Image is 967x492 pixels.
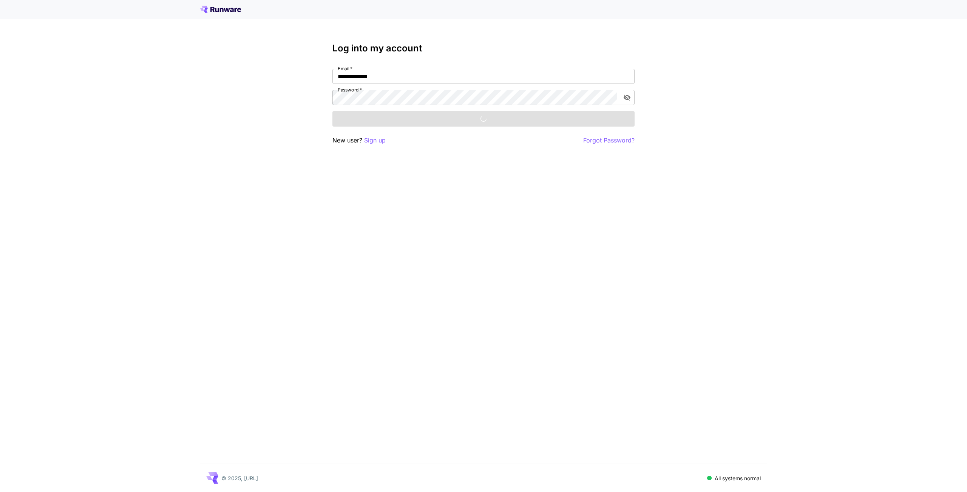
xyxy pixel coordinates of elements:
[332,43,635,54] h3: Log into my account
[338,65,352,72] label: Email
[620,91,634,104] button: toggle password visibility
[715,474,761,482] p: All systems normal
[364,136,386,145] button: Sign up
[332,136,386,145] p: New user?
[221,474,258,482] p: © 2025, [URL]
[583,136,635,145] button: Forgot Password?
[338,87,362,93] label: Password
